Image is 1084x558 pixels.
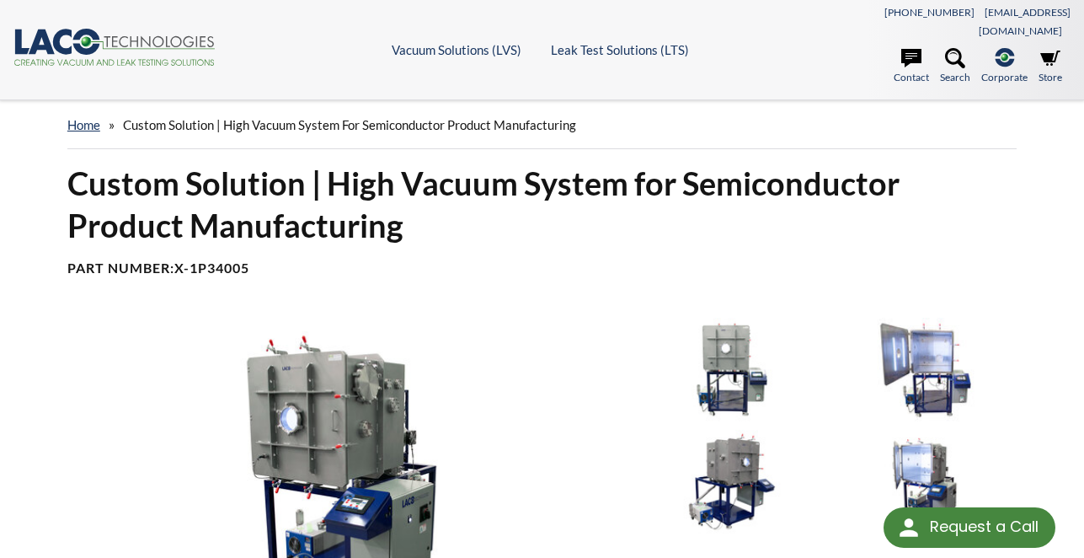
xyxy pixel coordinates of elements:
[895,514,922,541] img: round button
[940,48,970,85] a: Search
[884,6,975,19] a: [PHONE_NUMBER]
[1039,48,1062,85] a: Store
[67,101,1017,149] div: »
[639,318,825,421] img: Custom Thermal Vacuum System - X-1P34005
[833,318,1018,421] img: Custom Thermal Vacuum System - X-1P34005
[639,430,825,534] img: Custom Thermal Vacuum System - X-1P34005
[123,117,576,132] span: Custom Solution | High Vacuum System for Semiconductor Product Manufacturing
[981,69,1028,85] span: Corporate
[930,507,1039,546] div: Request a Call
[833,430,1018,534] img: Custom Thermal Vacuum System - X-1P34005
[884,507,1055,548] div: Request a Call
[67,163,1017,246] h1: Custom Solution | High Vacuum System for Semiconductor Product Manufacturing
[174,260,249,276] b: X-1P34005
[67,260,1017,277] h4: Part Number:
[551,42,689,57] a: Leak Test Solutions (LTS)
[979,6,1071,37] a: [EMAIL_ADDRESS][DOMAIN_NAME]
[67,117,100,132] a: home
[894,48,929,85] a: Contact
[392,42,521,57] a: Vacuum Solutions (LVS)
